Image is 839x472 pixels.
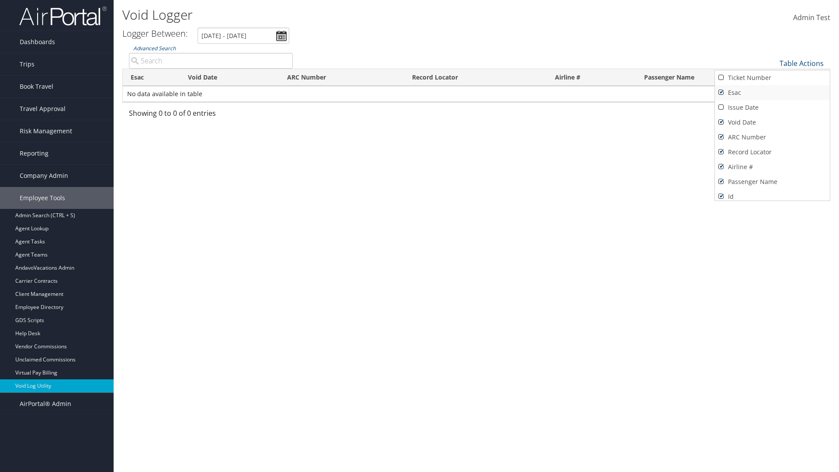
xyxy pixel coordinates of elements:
[715,130,830,145] a: ARC Number
[20,98,66,120] span: Travel Approval
[715,115,830,130] a: Void Date
[20,120,72,142] span: Risk Management
[715,70,830,85] a: Ticket Number
[715,85,830,100] a: Esac
[715,160,830,174] a: Airline #
[715,100,830,115] a: Issue Date
[715,189,830,204] a: Id
[715,174,830,189] a: Passenger Name
[19,6,107,26] img: airportal-logo.png
[20,53,35,75] span: Trips
[20,76,53,97] span: Book Travel
[20,31,55,53] span: Dashboards
[20,165,68,187] span: Company Admin
[20,187,65,209] span: Employee Tools
[715,145,830,160] a: Record Locator
[20,142,49,164] span: Reporting
[20,393,71,415] span: AirPortal® Admin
